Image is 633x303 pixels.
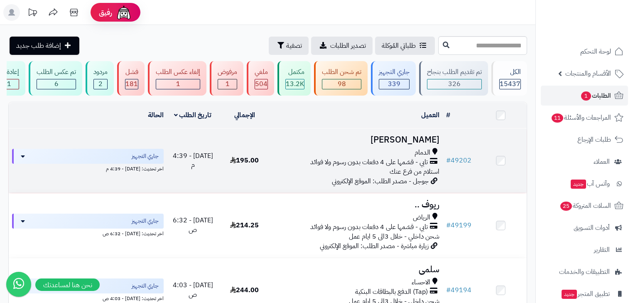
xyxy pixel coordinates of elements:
a: الحالة [148,110,164,120]
span: 195.00 [230,155,259,165]
span: [DATE] - 4:39 م [173,151,213,170]
span: الدمام [415,148,430,158]
span: 11 [551,113,564,123]
a: العملاء [541,152,628,172]
span: جوجل - مصدر الطلب: الموقع الإلكتروني [332,176,429,186]
a: السلات المتروكة25 [541,196,628,216]
a: التطبيقات والخدمات [541,262,628,282]
span: الطلبات [580,90,611,101]
a: # [446,110,450,120]
span: إضافة طلب جديد [16,41,61,51]
span: شحن داخلي - خلال 3الى 5 ايام عمل [349,232,439,241]
div: اخر تحديث: [DATE] - 4:39 م [12,164,164,172]
span: جديد [571,180,586,189]
div: 339 [379,79,409,89]
div: 2 [94,79,107,89]
h3: [PERSON_NAME] [274,135,439,145]
span: 98 [338,79,346,89]
div: 326 [427,79,481,89]
span: الأقسام والمنتجات [565,68,611,79]
a: إضافة طلب جديد [10,37,79,55]
a: طلباتي المُوكلة [375,37,435,55]
a: #49199 [446,220,471,230]
span: 1 [226,79,230,89]
div: 98 [322,79,361,89]
div: الكل [499,67,521,77]
div: ملغي [255,67,268,77]
img: logo-2.png [577,6,625,24]
h3: ريوف .. [274,200,439,209]
img: ai-face.png [115,4,132,21]
div: مرفوض [218,67,237,77]
div: إلغاء عكس الطلب [156,67,200,77]
span: تصفية [286,41,302,51]
span: زيارة مباشرة - مصدر الطلب: الموقع الإلكتروني [320,241,429,251]
div: 1 [156,79,200,89]
span: تطبيق المتجر [561,288,610,300]
span: جديد [562,290,577,299]
span: لوحة التحكم [580,46,611,57]
a: فشل 181 [115,61,146,96]
span: تابي - قسّمها على 4 دفعات بدون رسوم ولا فوائد [310,158,428,167]
a: المراجعات والأسئلة11 [541,108,628,128]
span: 214.25 [230,220,259,230]
div: فشل [125,67,138,77]
span: رفيق [99,7,112,17]
a: #49202 [446,155,471,165]
span: # [446,220,451,230]
span: 6 [54,79,59,89]
a: تاريخ الطلب [174,110,212,120]
span: استلام من فرع عنك [390,167,439,177]
span: الرياض [413,213,430,222]
span: 504 [255,79,267,89]
a: تم شحن الطلب 98 [312,61,369,96]
div: تم شحن الطلب [322,67,361,77]
div: اخر تحديث: [DATE] - 4:03 ص [12,293,164,302]
a: ملغي 504 [245,61,276,96]
a: #49194 [446,285,471,295]
a: طلبات الإرجاع [541,130,628,150]
a: العميل [421,110,439,120]
div: مكتمل [285,67,304,77]
a: إلغاء عكس الطلب 1 [146,61,208,96]
span: 25 [560,201,573,211]
span: [DATE] - 6:32 ص [173,215,213,235]
span: # [446,155,451,165]
span: المراجعات والأسئلة [551,112,611,123]
span: تصدير الطلبات [330,41,366,51]
a: مكتمل 13.2K [276,61,312,96]
div: تم عكس الطلب [37,67,76,77]
h3: سلمى [274,265,439,274]
span: الاحساء [412,278,430,287]
span: السلات المتروكة [559,200,611,212]
div: جاري التجهيز [379,67,410,77]
div: مردود [93,67,108,77]
a: الكل15437 [490,61,529,96]
a: تحديثات المنصة [22,4,43,23]
a: الإجمالي [234,110,255,120]
div: اخر تحديث: [DATE] - 6:32 ص [12,229,164,237]
span: التقارير [594,244,610,256]
span: 1 [176,79,180,89]
span: تابي - قسّمها على 4 دفعات بدون رسوم ولا فوائد [310,222,428,232]
div: 181 [125,79,138,89]
span: 1 [581,91,591,101]
div: 1 [218,79,237,89]
a: وآتس آبجديد [541,174,628,194]
span: جاري التجهيز [132,217,159,225]
div: 6 [37,79,76,89]
span: العملاء [594,156,610,168]
a: التقارير [541,240,628,260]
span: 2 [98,79,103,89]
span: أدوات التسويق [574,222,610,234]
span: [DATE] - 4:03 ص [173,280,213,300]
span: طلباتي المُوكلة [382,41,416,51]
span: 339 [388,79,400,89]
a: تصدير الطلبات [311,37,373,55]
span: 13.2K [286,79,304,89]
button: تصفية [269,37,309,55]
a: أدوات التسويق [541,218,628,238]
a: الطلبات1 [541,86,628,106]
span: جاري التجهيز [132,152,159,160]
